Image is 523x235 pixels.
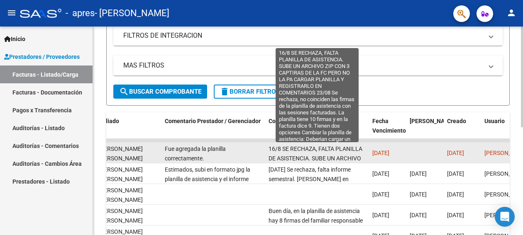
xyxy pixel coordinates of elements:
datatable-header-cell: Comentario Obra Social [265,112,369,149]
span: Usuario [484,118,505,124]
span: Comentario Prestador / Gerenciador [165,118,261,124]
span: Afiliado [98,118,119,124]
span: Fecha Vencimiento [372,118,406,134]
datatable-header-cell: Afiliado [95,112,161,149]
mat-icon: menu [7,8,17,18]
mat-expansion-panel-header: FILTROS DE INTEGRACION [113,26,503,46]
div: [PERSON_NAME] [PERSON_NAME] 27575583275 [98,165,158,193]
span: - [PERSON_NAME] [95,4,169,22]
span: [DATE] [447,191,464,198]
datatable-header-cell: Creado [444,112,481,149]
mat-expansion-panel-header: MAS FILTROS [113,56,503,75]
span: [DATE] Se rechaza, falta informe semestral. [PERSON_NAME] en documentacion respaldatoria y regist... [269,166,362,230]
span: Inicio [4,34,25,44]
mat-icon: delete [220,87,230,97]
span: Fue agregada la planilla correctamente. [165,145,226,162]
span: [DATE] [410,191,427,198]
div: Open Intercom Messenger [495,207,515,227]
span: [DATE] [447,170,464,177]
div: [PERSON_NAME] [PERSON_NAME] 27575583275 [98,206,158,235]
button: Borrar Filtros [214,85,285,99]
span: [PERSON_NAME] [410,118,455,124]
span: [DATE] [410,170,427,177]
span: Buscar Comprobante [119,88,201,95]
span: [DATE] [372,191,389,198]
datatable-header-cell: Fecha Vencimiento [369,112,406,149]
span: [DATE] [372,150,389,156]
datatable-header-cell: Fecha Confimado [406,112,444,149]
span: Borrar Filtros [220,88,279,95]
span: Prestadores / Proveedores [4,52,80,61]
div: [PERSON_NAME] [PERSON_NAME] 27575583275 [98,144,158,172]
span: - apres [66,4,95,22]
span: [DATE] [372,212,389,218]
span: [DATE] [372,170,389,177]
span: [DATE] [447,212,464,218]
div: [PERSON_NAME] [PERSON_NAME] 27575583275 [98,186,158,214]
button: Buscar Comprobante [113,85,207,99]
span: [DATE] [410,212,427,218]
span: Estimados, subi en formato jpg la planilla de asistencia y el informe semestral. [GEOGRAPHIC_DATA... [165,166,251,201]
mat-icon: search [119,87,129,97]
mat-panel-title: MAS FILTROS [123,61,483,70]
span: [DATE] [447,150,464,156]
span: Creado [447,118,466,124]
mat-panel-title: FILTROS DE INTEGRACION [123,31,483,40]
datatable-header-cell: Comentario Prestador / Gerenciador [161,112,265,149]
span: Comentario Obra Social [269,118,332,124]
mat-icon: person [506,8,516,18]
